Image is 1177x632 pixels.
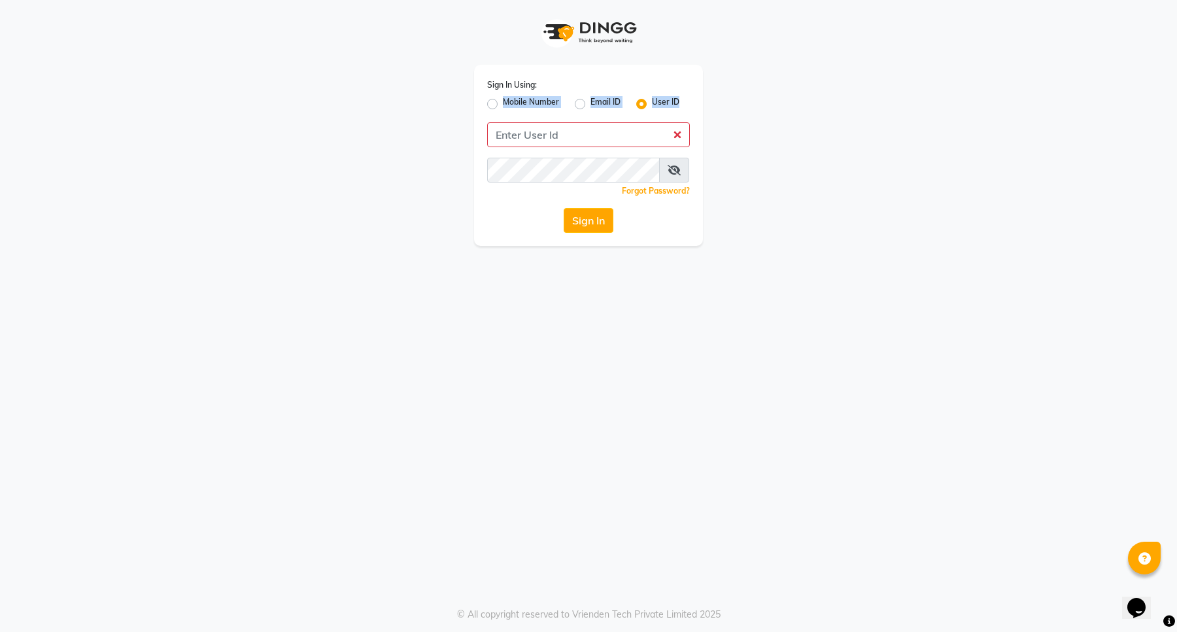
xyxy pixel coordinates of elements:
[536,13,641,52] img: logo1.svg
[564,208,613,233] button: Sign In
[1122,580,1164,619] iframe: chat widget
[487,79,537,91] label: Sign In Using:
[487,122,690,147] input: Username
[590,96,621,112] label: Email ID
[622,186,690,196] a: Forgot Password?
[487,158,660,183] input: Username
[503,96,559,112] label: Mobile Number
[652,96,679,112] label: User ID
